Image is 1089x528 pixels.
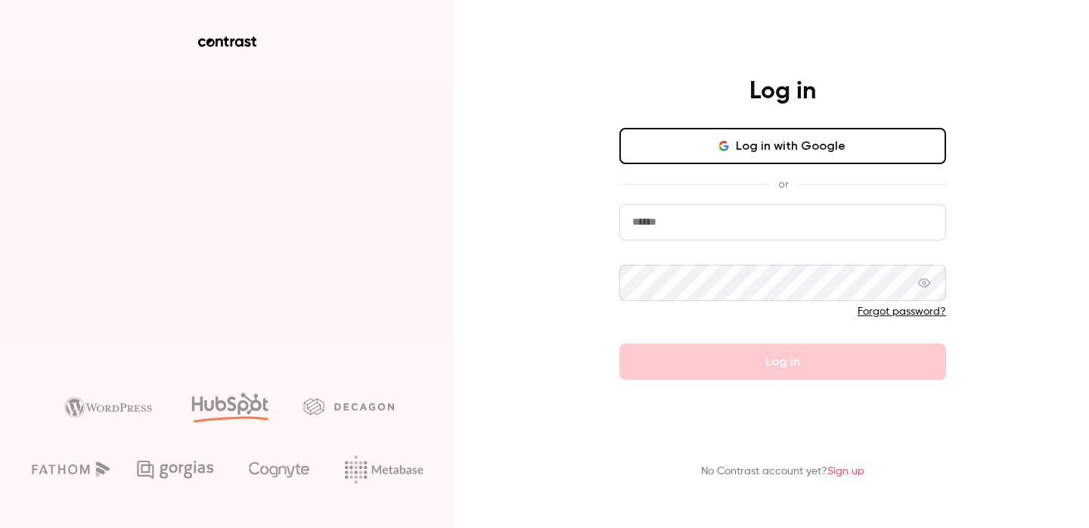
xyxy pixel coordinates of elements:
a: Forgot password? [858,306,946,317]
h4: Log in [749,76,816,107]
p: No Contrast account yet? [701,464,864,480]
button: Log in with Google [619,128,946,164]
img: decagon [303,398,394,415]
span: or [771,176,796,192]
a: Sign up [827,466,864,477]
